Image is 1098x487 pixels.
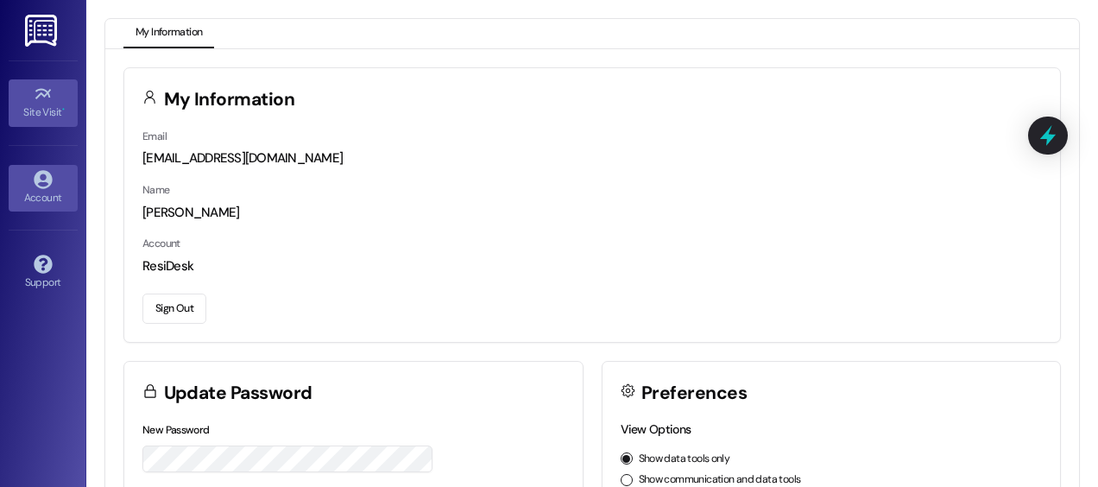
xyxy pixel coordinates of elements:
[9,165,78,212] a: Account
[142,294,206,324] button: Sign Out
[142,130,167,143] label: Email
[164,91,295,109] h3: My Information
[142,237,180,250] label: Account
[123,19,214,48] button: My Information
[9,250,78,296] a: Support
[9,79,78,126] a: Site Visit •
[621,421,691,437] label: View Options
[62,104,65,116] span: •
[142,149,1042,168] div: [EMAIL_ADDRESS][DOMAIN_NAME]
[142,423,210,437] label: New Password
[641,384,747,402] h3: Preferences
[25,15,60,47] img: ResiDesk Logo
[142,183,170,197] label: Name
[164,384,312,402] h3: Update Password
[142,257,1042,275] div: ResiDesk
[142,204,1042,222] div: [PERSON_NAME]
[639,452,730,467] label: Show data tools only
